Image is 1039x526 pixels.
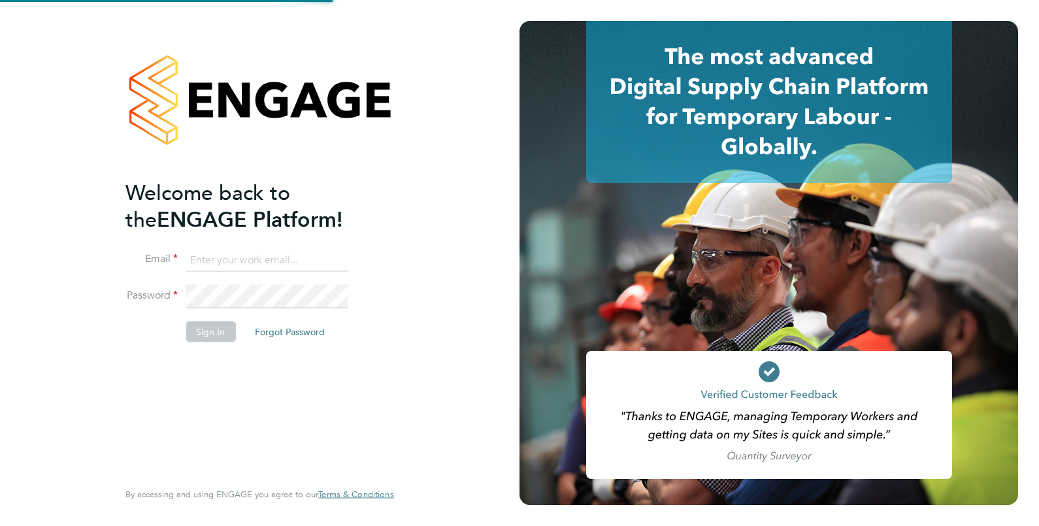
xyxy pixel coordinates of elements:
[186,321,235,342] button: Sign In
[125,289,178,303] label: Password
[318,489,393,500] a: Terms & Conditions
[244,321,335,342] button: Forgot Password
[125,179,380,233] h2: ENGAGE Platform!
[125,180,290,232] span: Welcome back to the
[186,248,347,272] input: Enter your work email...
[125,489,393,500] span: By accessing and using ENGAGE you agree to our
[125,252,178,266] label: Email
